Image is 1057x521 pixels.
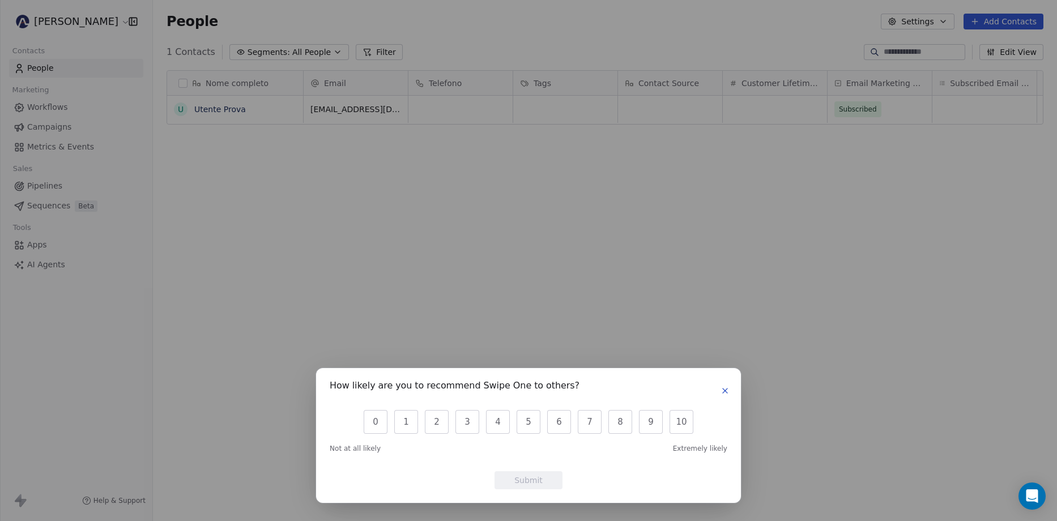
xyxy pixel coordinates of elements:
button: 7 [578,410,602,434]
span: Extremely likely [673,444,727,453]
button: 0 [364,410,387,434]
h1: How likely are you to recommend Swipe One to others? [330,382,579,393]
button: 6 [547,410,571,434]
button: Submit [495,471,562,489]
button: 10 [670,410,693,434]
button: 5 [517,410,540,434]
button: 8 [608,410,632,434]
button: 1 [394,410,418,434]
button: 9 [639,410,663,434]
button: 2 [425,410,449,434]
button: 3 [455,410,479,434]
span: Not at all likely [330,444,381,453]
button: 4 [486,410,510,434]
